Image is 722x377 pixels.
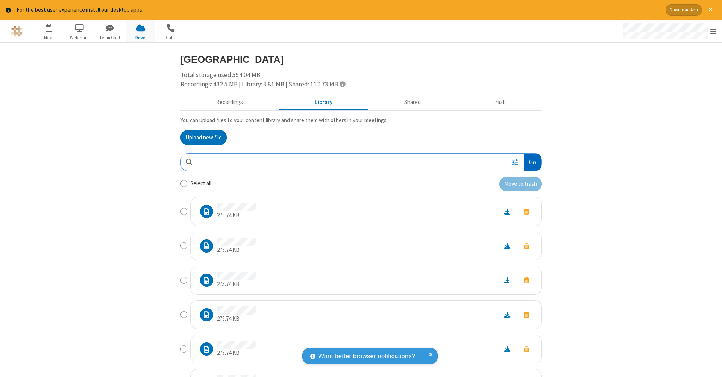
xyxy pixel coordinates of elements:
p: 275.74 KB [217,211,256,220]
a: Download file [498,207,517,216]
button: Move to trash [517,241,536,251]
a: Download file [498,310,517,319]
button: Shared during meetings [369,95,457,109]
div: Open menu [616,20,722,42]
div: For the best user experience install our desktop apps. [17,6,660,14]
button: Move to trash [499,177,542,192]
button: Go [524,154,541,171]
p: You can upload files to your content library and share them with others in your meetings [180,116,542,125]
button: Logo [3,20,31,42]
button: Move to trash [517,206,536,217]
button: Move to trash [517,344,536,354]
h3: [GEOGRAPHIC_DATA] [180,54,542,65]
div: Total storage used 554.04 MB [180,70,542,89]
span: Calls [157,34,185,41]
span: Webinars [65,34,94,41]
p: 275.74 KB [217,280,256,289]
span: Totals displayed include files that have been moved to the trash. [340,81,345,87]
a: Download file [498,242,517,250]
button: Trash [457,95,542,109]
label: Select all [190,179,211,188]
button: Download App [666,4,702,16]
button: Move to trash [517,275,536,285]
span: Want better browser notifications? [318,351,415,361]
span: Meet [35,34,63,41]
p: 275.74 KB [217,349,256,357]
a: Download file [498,345,517,353]
button: Close alert [705,4,716,16]
img: QA Selenium DO NOT DELETE OR CHANGE [11,26,23,37]
button: Upload new file [180,130,227,145]
button: Move to trash [517,310,536,320]
button: Recorded meetings [180,95,279,109]
button: Content library [279,95,369,109]
span: Team Chat [96,34,124,41]
div: Recordings: 432.5 MB | Library: 3.81 MB | Shared: 117.73 MB [180,80,542,89]
p: 275.74 KB [217,315,256,323]
div: 1 [51,24,56,30]
p: 275.74 KB [217,246,256,254]
a: Download file [498,276,517,285]
span: Drive [126,34,155,41]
